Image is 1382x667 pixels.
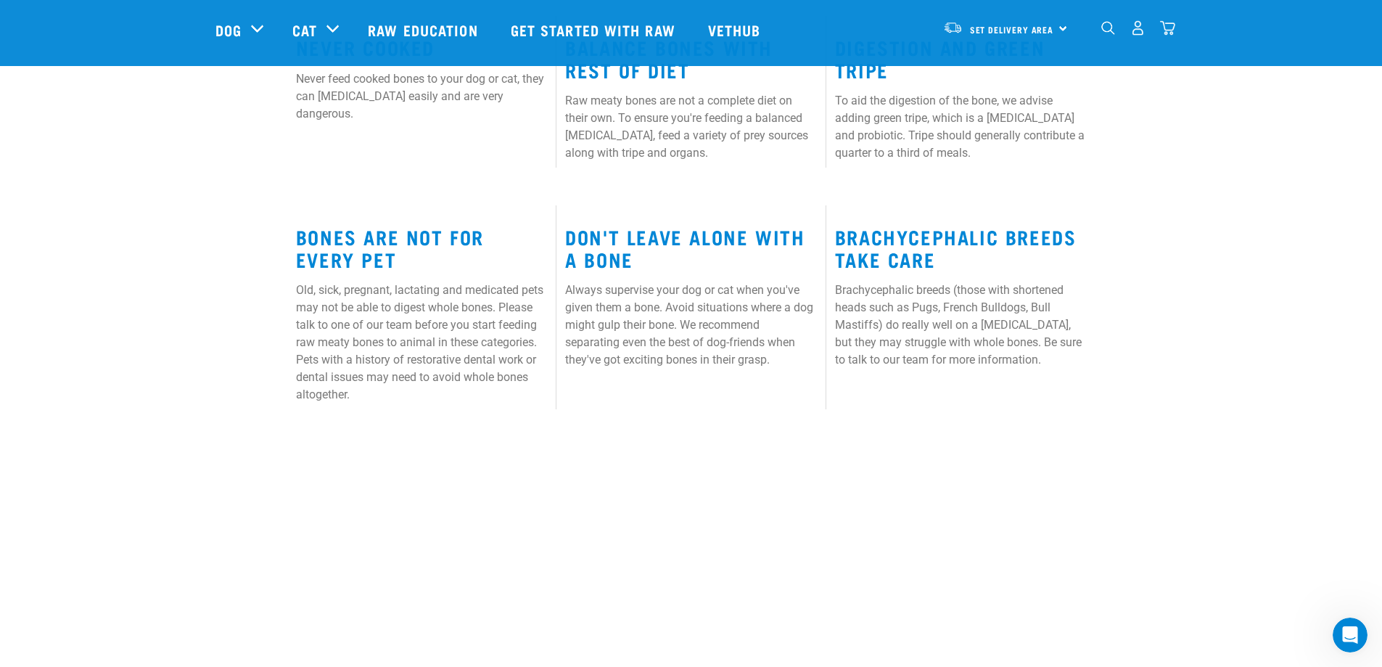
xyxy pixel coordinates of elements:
p: Raw meaty bones are not a complete diet on their own. To ensure you're feeding a balanced [MEDICA... [565,92,816,162]
img: home-icon-1@2x.png [1101,21,1115,35]
a: Cat [292,19,317,41]
span: Set Delivery Area [970,27,1054,32]
p: Brachycephalic breeds (those with shortened heads such as Pugs, French Bulldogs, Bull Mastiffs) d... [835,282,1086,369]
a: Get started with Raw [496,1,694,59]
a: Vethub [694,1,779,59]
p: Always supervise your dog or cat when you've given them a bone. Avoid situations where a dog migh... [565,282,816,369]
p: Old, sick, pregnant, lactating and medicated pets may not be able to digest whole bones. Please t... [296,282,547,404]
h3: Brachycephalic Breeds Take Care [835,226,1086,270]
p: Never feed cooked bones to your dog or cat, they can [MEDICAL_DATA] easily and are very dangerous. [296,70,547,123]
img: user.png [1130,20,1146,36]
img: home-icon@2x.png [1160,20,1175,36]
a: Raw Education [353,1,495,59]
iframe: Intercom live chat [1333,618,1367,652]
p: To aid the digestion of the bone, we advise adding green tripe, which is a [MEDICAL_DATA] and pro... [835,92,1086,162]
img: van-moving.png [943,21,963,34]
h3: Don't Leave Alone with a Bone [565,226,816,270]
a: Dog [215,19,242,41]
h3: Bones Are Not For Every Pet [296,226,547,270]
